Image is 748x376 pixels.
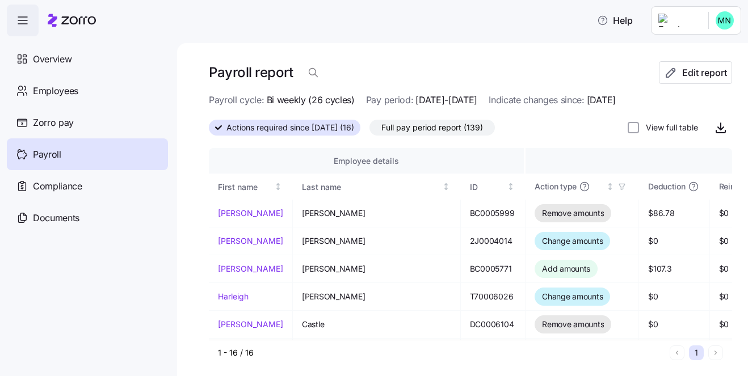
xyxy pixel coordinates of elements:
[381,120,483,135] span: Full pay period report (139)
[442,183,450,191] div: Not sorted
[542,208,604,219] span: Remove amounts
[470,263,516,274] span: BC0005771
[716,11,734,29] img: b0ee0d05d7ad5b312d7e0d752ccfd4ca
[526,174,639,200] th: Action typeNot sorted
[648,319,700,330] span: $0
[708,345,723,360] button: Next page
[218,319,283,330] a: [PERSON_NAME]
[470,208,516,219] span: BC0005999
[648,263,700,274] span: $107.3
[648,235,700,247] span: $0
[218,291,283,302] a: Harleigh
[33,52,72,66] span: Overview
[33,179,82,193] span: Compliance
[302,319,451,330] span: Castle
[648,291,700,302] span: $0
[415,93,477,107] span: [DATE]-[DATE]
[542,319,604,330] span: Remove amounts
[7,75,168,107] a: Employees
[470,181,505,193] div: ID
[274,183,282,191] div: Not sorted
[658,14,699,27] img: Employer logo
[366,93,413,107] span: Pay period:
[659,61,732,84] button: Edit report
[535,181,577,192] span: Action type
[470,235,516,247] span: 2J0004014
[682,66,727,79] span: Edit report
[470,291,516,302] span: T70006026
[209,93,264,107] span: Payroll cycle:
[7,107,168,138] a: Zorro pay
[489,93,585,107] span: Indicate changes since:
[302,181,440,193] div: Last name
[33,211,79,225] span: Documents
[461,174,526,200] th: IDNot sorted
[293,174,461,200] th: Last nameNot sorted
[639,122,698,133] label: View full table
[7,202,168,234] a: Documents
[218,263,283,274] a: [PERSON_NAME]
[588,9,642,32] button: Help
[218,208,283,219] a: [PERSON_NAME]
[302,291,451,302] span: [PERSON_NAME]
[7,43,168,75] a: Overview
[218,181,272,193] div: First name
[302,235,451,247] span: [PERSON_NAME]
[7,138,168,170] a: Payroll
[597,14,633,27] span: Help
[226,120,354,135] span: Actions required since [DATE] (16)
[7,170,168,202] a: Compliance
[470,319,516,330] span: DC0006104
[587,93,616,107] span: [DATE]
[689,345,704,360] button: 1
[218,347,665,358] div: 1 - 16 / 16
[648,208,700,219] span: $86.78
[209,174,293,200] th: First nameNot sorted
[542,263,590,274] span: Add amounts
[209,64,293,81] h1: Payroll report
[507,183,515,191] div: Not sorted
[267,93,355,107] span: Bi weekly (26 cycles)
[218,235,283,247] a: [PERSON_NAME]
[542,291,603,302] span: Change amounts
[670,345,684,360] button: Previous page
[218,155,515,167] div: Employee details
[606,183,614,191] div: Not sorted
[648,181,685,192] span: Deduction
[302,208,451,219] span: [PERSON_NAME]
[33,84,78,98] span: Employees
[33,147,61,162] span: Payroll
[542,235,603,247] span: Change amounts
[33,116,74,130] span: Zorro pay
[302,263,451,274] span: [PERSON_NAME]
